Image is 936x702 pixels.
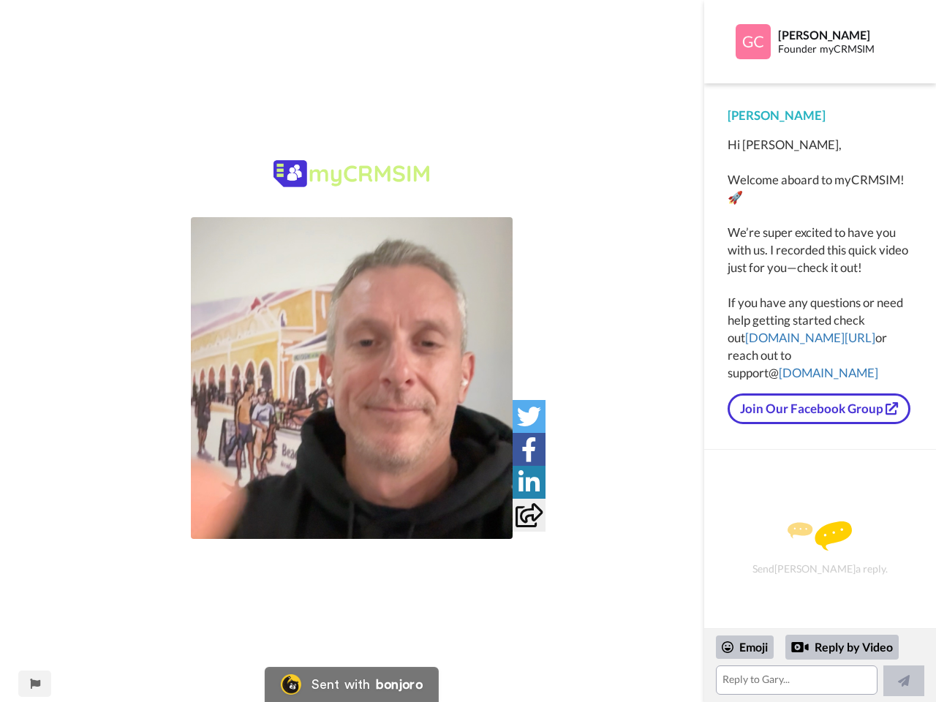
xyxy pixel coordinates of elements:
[724,475,916,621] div: Send [PERSON_NAME] a reply.
[271,159,432,189] img: 28b2ed79-cb57-4b20-b9bf-37e34a317f20
[778,28,912,42] div: [PERSON_NAME]
[736,24,771,59] img: Profile Image
[745,330,875,345] a: [DOMAIN_NAME][URL]
[728,136,913,382] div: Hi [PERSON_NAME], Welcome aboard to myCRMSIM! 🚀 We’re super excited to have you with us. I record...
[716,635,774,659] div: Emoji
[791,638,809,656] div: Reply by Video
[788,521,852,551] img: message.svg
[728,107,913,124] div: [PERSON_NAME]
[778,43,912,56] div: Founder myCRMSIM
[728,393,910,424] a: Join Our Facebook Group
[191,217,513,539] img: 6098542e-12e7-493a-9503-10e29c2c9340-thumb.jpg
[376,678,423,691] div: bonjoro
[265,667,439,702] a: Bonjoro LogoSent withbonjoro
[785,635,899,660] div: Reply by Video
[312,678,370,691] div: Sent with
[779,365,878,380] a: [DOMAIN_NAME]
[281,674,301,695] img: Bonjoro Logo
